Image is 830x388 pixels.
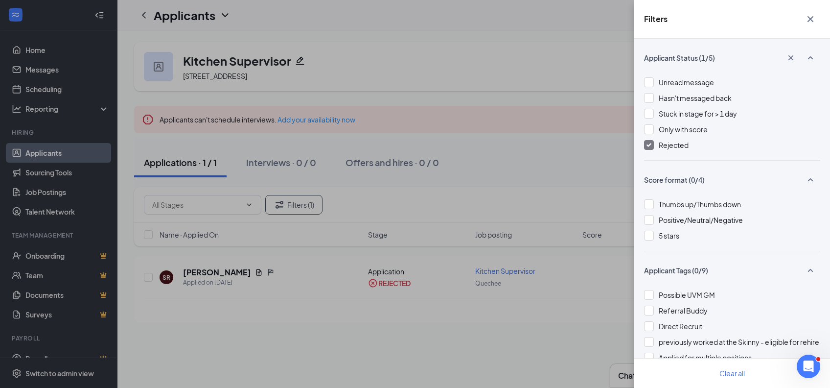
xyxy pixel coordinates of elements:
[644,175,705,185] span: Score format (0/4)
[659,141,689,149] span: Rejected
[659,200,741,209] span: Thumbs up/Thumbs down
[659,94,732,102] span: Hasn't messaged back
[801,170,820,189] button: SmallChevronUp
[805,52,816,64] svg: SmallChevronUp
[781,49,801,66] button: Cross
[644,266,708,275] span: Applicant Tags (0/9)
[801,261,820,280] button: SmallChevronUp
[644,14,668,24] h5: Filters
[659,231,679,240] span: 5 stars
[659,338,819,346] span: previously worked at the Skinny - eligible for rehire
[659,353,752,362] span: Applied for multiple positions
[646,143,651,147] img: checkbox
[659,109,737,118] span: Stuck in stage for > 1 day
[659,291,715,299] span: Possible UVM GM
[801,48,820,67] button: SmallChevronUp
[659,216,743,224] span: Positive/Neutral/Negative
[659,306,708,315] span: Referral Buddy
[659,125,708,134] span: Only with score
[708,364,757,383] button: Clear all
[805,13,816,25] svg: Cross
[659,78,714,87] span: Unread message
[644,53,715,63] span: Applicant Status (1/5)
[659,322,702,331] span: Direct Recruit
[805,265,816,276] svg: SmallChevronUp
[797,355,820,378] iframe: Intercom live chat
[801,10,820,28] button: Cross
[786,53,796,63] svg: Cross
[805,174,816,186] svg: SmallChevronUp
